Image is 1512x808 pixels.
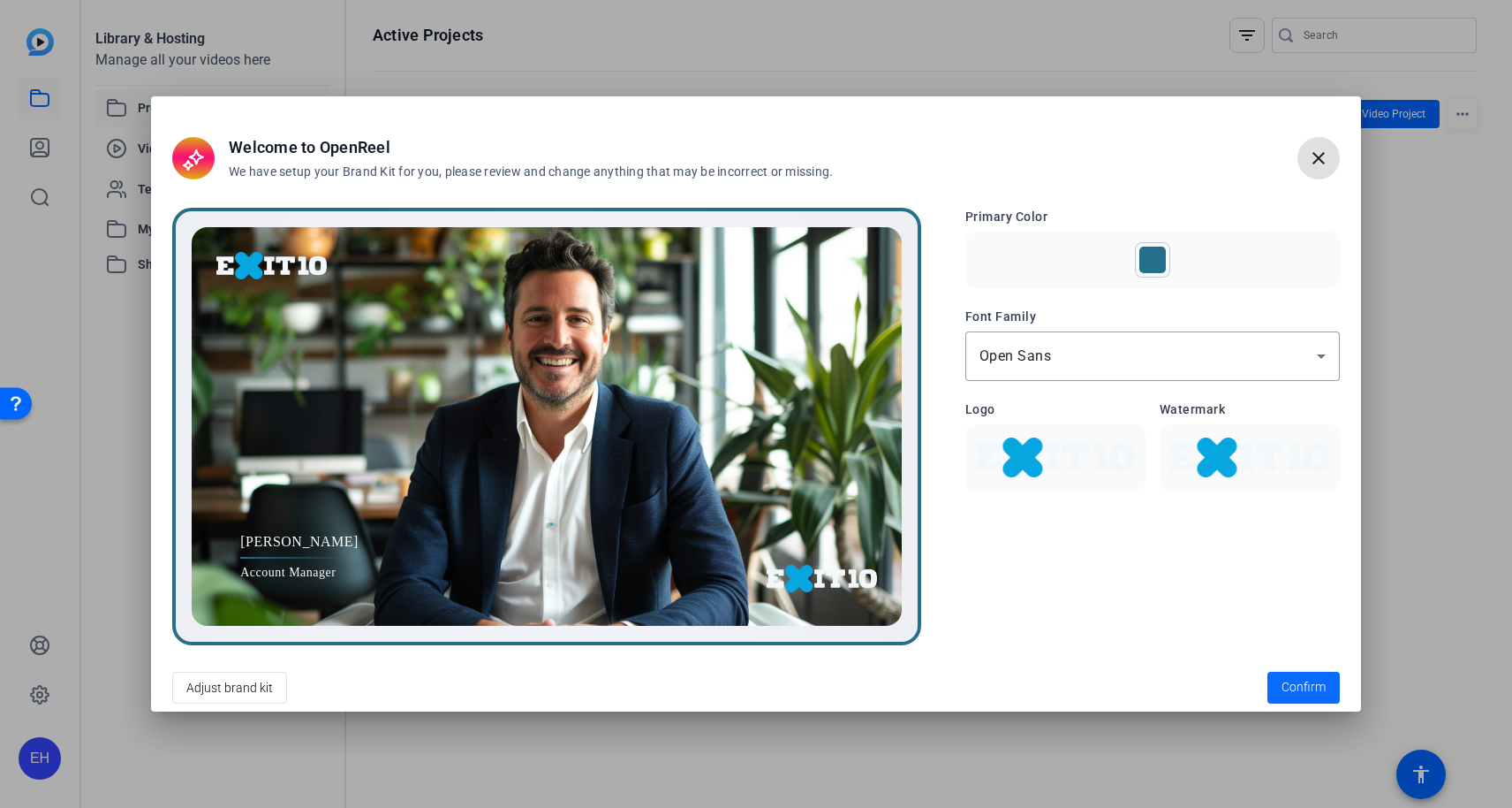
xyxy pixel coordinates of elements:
[240,531,359,553] span: [PERSON_NAME]
[186,671,273,705] span: Adjust brand kit
[1267,672,1340,704] button: Confirm
[1281,678,1326,697] span: Confirm
[965,208,1340,226] h3: Primary Color
[976,438,1135,477] img: Logo
[192,227,902,625] img: Preview image
[965,400,1145,419] h3: Logo
[1308,148,1329,169] mat-icon: close
[229,164,833,181] h3: We have setup your Brand Kit for you, please review and change anything that may be incorrect or ...
[240,563,359,582] span: Account Manager
[1170,438,1329,477] img: Watermark
[1160,400,1340,419] h3: Watermark
[979,347,1052,364] span: Open Sans
[229,135,833,159] h2: Welcome to OpenReel
[172,672,287,704] button: Adjust brand kit
[965,308,1340,326] h3: Font Family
